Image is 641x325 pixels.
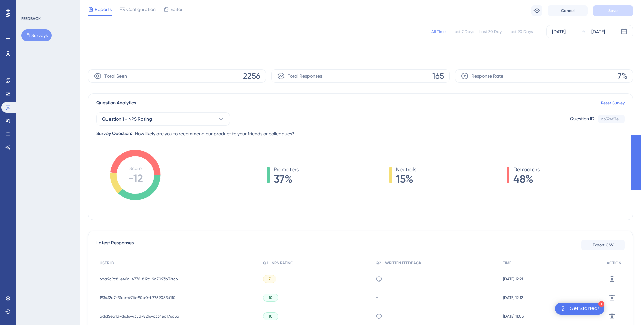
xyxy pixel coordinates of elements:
div: [DATE] [552,28,566,36]
span: 37% [274,174,299,184]
span: USER ID [100,260,114,266]
span: Question Analytics [96,99,136,107]
iframe: UserGuiding AI Assistant Launcher [613,299,633,319]
span: ACTION [607,260,621,266]
div: a652487e... [601,116,622,122]
span: Total Responses [288,72,322,80]
span: Export CSV [593,242,614,248]
span: 165 [432,71,444,81]
span: Total Seen [104,72,127,80]
span: add5ea1d-d636-435d-82f6-c334edf76a3a [100,314,179,319]
img: launcher-image-alternative-text [559,305,567,313]
span: Cancel [561,8,575,13]
div: Last 7 Days [453,29,474,34]
div: - [376,294,496,301]
span: Question 1 - NPS Rating [102,115,152,123]
button: Cancel [548,5,588,16]
div: All Times [431,29,447,34]
button: Surveys [21,29,52,41]
span: 7% [618,71,627,81]
span: How likely are you to recommend our product to your friends or colleagues? [135,130,294,138]
span: 10 [269,314,273,319]
span: 7 [269,276,271,282]
span: Latest Responses [96,239,134,251]
button: Question 1 - NPS Rating [96,112,230,126]
span: 48% [513,174,540,184]
div: Get Started! [570,305,599,312]
span: [DATE] 11:03 [503,314,524,319]
span: 2256 [243,71,260,81]
tspan: Score [129,166,142,171]
div: Last 90 Days [509,29,533,34]
span: Promoters [274,166,299,174]
span: Neutrals [396,166,416,174]
span: [DATE] 12:21 [503,276,523,282]
span: Q2 - WRITTEN FEEDBACK [376,260,421,266]
a: Reset Survey [601,100,625,106]
span: Reports [95,5,112,13]
div: 1 [598,301,604,307]
span: Editor [170,5,183,13]
span: [DATE] 12:12 [503,295,523,300]
span: 6ba9c9c8-e46a-4776-812c-9a7093b32fc6 [100,276,178,282]
span: Q1 - NPS RATING [263,260,293,266]
div: [DATE] [591,28,605,36]
div: FEEDBACK [21,16,41,21]
span: 1934f2a7-3fde-4914-90a0-b7759083d110 [100,295,176,300]
span: Response Rate [471,72,503,80]
button: Export CSV [581,240,625,250]
span: Save [608,8,618,13]
div: Open Get Started! checklist, remaining modules: 1 [555,303,604,315]
div: Survey Question: [96,130,132,138]
tspan: -12 [128,172,143,185]
div: Last 30 Days [479,29,503,34]
div: Question ID: [570,115,595,123]
span: Configuration [126,5,156,13]
span: 10 [269,295,273,300]
span: TIME [503,260,511,266]
button: Save [593,5,633,16]
span: 15% [396,174,416,184]
span: Detractors [513,166,540,174]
